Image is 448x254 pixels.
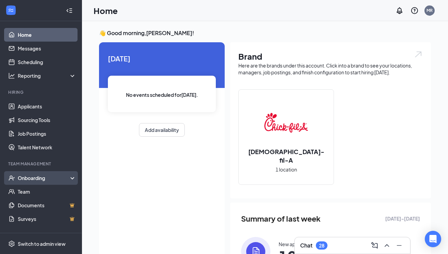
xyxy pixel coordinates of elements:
svg: Analysis [8,72,15,79]
a: DocumentsCrown [18,198,76,212]
div: Hiring [8,89,75,95]
div: MR [426,8,433,13]
button: Minimize [394,240,405,251]
a: Scheduling [18,55,76,69]
a: Applicants [18,100,76,113]
svg: ComposeMessage [370,241,379,250]
h1: Brand [238,50,423,62]
img: open.6027fd2a22e1237b5b06.svg [414,50,423,58]
div: Onboarding [18,175,70,181]
a: Sourcing Tools [18,113,76,127]
svg: Notifications [395,6,404,15]
a: Messages [18,42,76,55]
a: Job Postings [18,127,76,140]
div: Team Management [8,161,75,167]
div: New applications [279,241,317,248]
div: Reporting [18,72,76,79]
svg: Minimize [395,241,403,250]
a: Home [18,28,76,42]
span: No events scheduled for [DATE] . [126,91,198,99]
a: SurveysCrown [18,212,76,226]
h3: 👋 Good morning, [PERSON_NAME] ! [99,29,431,37]
svg: QuestionInfo [410,6,419,15]
div: Here are the brands under this account. Click into a brand to see your locations, managers, job p... [238,62,423,76]
svg: ChevronUp [383,241,391,250]
div: Switch to admin view [18,240,66,247]
div: 28 [319,243,324,249]
a: Talent Network [18,140,76,154]
svg: Settings [8,240,15,247]
span: [DATE] [108,53,216,64]
span: [DATE] - [DATE] [385,215,420,222]
svg: UserCheck [8,175,15,181]
h3: Chat [300,242,312,249]
button: ChevronUp [381,240,392,251]
button: Add availability [139,123,185,137]
div: Open Intercom Messenger [425,231,441,247]
img: Chick-fil-A [264,101,308,145]
button: ComposeMessage [369,240,380,251]
svg: WorkstreamLogo [8,7,14,14]
h2: [DEMOGRAPHIC_DATA]-fil-A [239,147,334,164]
h1: Home [94,5,118,16]
svg: Collapse [66,7,73,14]
a: Team [18,185,76,198]
span: 1 location [276,166,297,173]
span: Summary of last week [241,213,321,225]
